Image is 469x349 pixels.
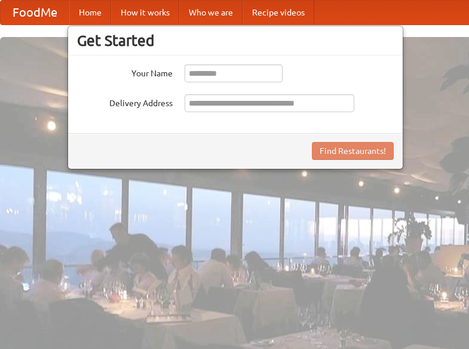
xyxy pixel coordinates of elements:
[243,1,314,24] a: Recipe videos
[69,1,111,24] a: Home
[77,64,173,79] label: Your Name
[1,1,69,24] a: FoodMe
[179,1,243,24] a: Who we are
[111,1,179,24] a: How it works
[77,94,173,109] label: Delivery Address
[77,32,394,50] h3: Get Started
[312,142,394,160] button: Find Restaurants!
